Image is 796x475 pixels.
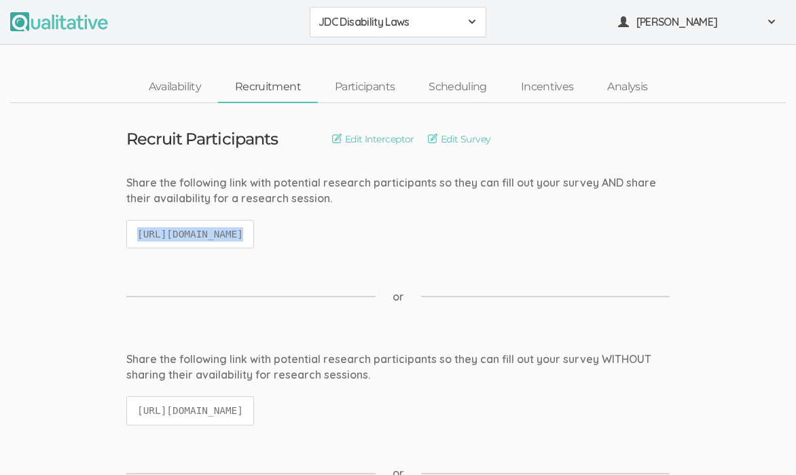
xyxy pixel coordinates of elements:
a: Incentives [504,73,591,102]
a: Participants [318,73,412,102]
a: Scheduling [412,73,504,102]
a: Analysis [590,73,664,102]
a: Availability [132,73,218,102]
span: JDC Disability Laws [319,14,460,30]
button: JDC Disability Laws [310,7,486,37]
button: [PERSON_NAME] [609,7,786,37]
h3: Recruit Participants [126,130,278,148]
a: Edit Interceptor [332,132,414,147]
a: Edit Survey [428,132,491,147]
div: Share the following link with potential research participants so they can fill out your survey AN... [126,175,670,206]
div: Share the following link with potential research participants so they can fill out your survey WI... [126,351,670,383]
span: or [393,289,404,305]
iframe: Chat Widget [728,410,796,475]
img: Qualitative [10,12,108,31]
span: [PERSON_NAME] [636,14,759,30]
a: Recruitment [218,73,318,102]
code: [URL][DOMAIN_NAME] [126,220,254,249]
code: [URL][DOMAIN_NAME] [126,396,254,425]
